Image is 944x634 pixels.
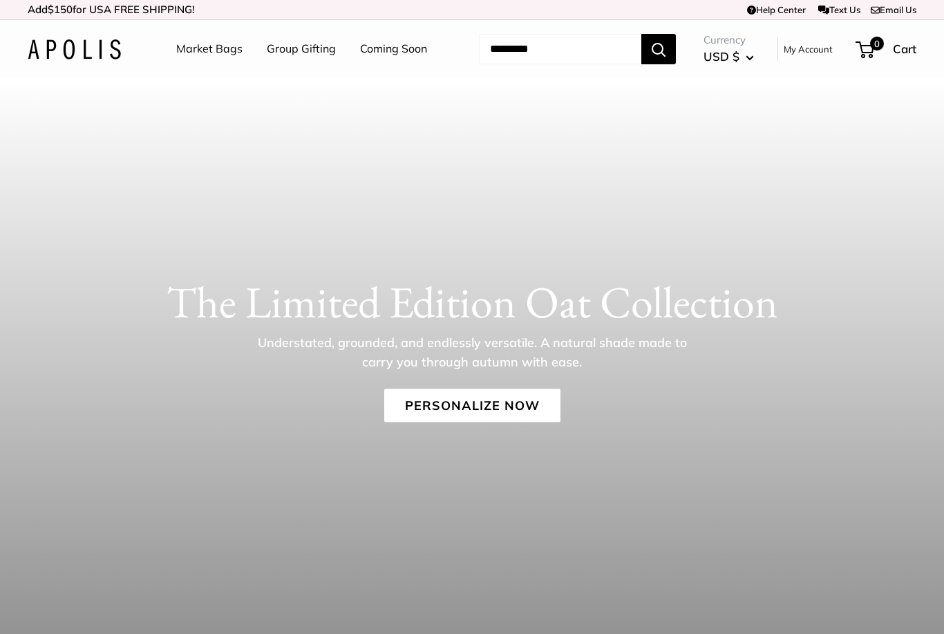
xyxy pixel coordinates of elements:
[704,30,754,50] span: Currency
[784,41,833,57] a: My Account
[704,49,739,64] span: USD $
[870,37,884,50] span: 0
[479,34,641,64] input: Search...
[48,3,73,16] span: $150
[176,39,243,59] a: Market Bags
[641,34,676,64] button: Search
[384,389,560,422] a: Personalize Now
[857,38,916,60] a: 0 Cart
[28,276,916,328] h1: The Limited Edition Oat Collection
[28,39,121,59] img: Apolis
[893,41,916,56] span: Cart
[818,4,860,15] a: Text Us
[360,39,427,59] a: Coming Soon
[247,333,697,372] p: Understated, grounded, and endlessly versatile. A natural shade made to carry you through autumn ...
[747,4,806,15] a: Help Center
[704,46,754,68] button: USD $
[267,39,336,59] a: Group Gifting
[871,4,916,15] a: Email Us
